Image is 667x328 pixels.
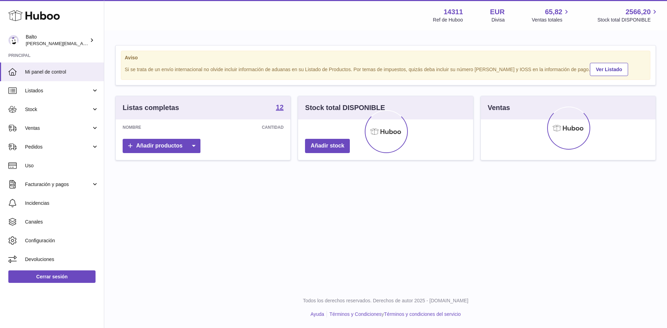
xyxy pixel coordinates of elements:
[116,119,199,135] th: Nombre
[110,297,661,304] p: Todos los derechos reservados. Derechos de autor 2025 - [DOMAIN_NAME]
[25,162,99,169] span: Uso
[26,41,139,46] span: [PERSON_NAME][EMAIL_ADDRESS][DOMAIN_NAME]
[488,103,510,112] h3: Ventas
[8,270,96,283] a: Cerrar sesión
[26,34,88,47] div: Balto
[490,7,505,17] strong: EUR
[598,17,659,23] span: Stock total DISPONIBLE
[123,103,179,112] h3: Listas completas
[384,311,461,317] a: Términos y condiciones del servicio
[25,106,91,113] span: Stock
[311,311,324,317] a: Ayuda
[545,7,562,17] span: 65,82
[433,17,463,23] div: Ref de Huboo
[199,119,291,135] th: Cantidad
[276,104,283,111] strong: 12
[590,63,628,76] a: Ver Listado
[25,69,99,75] span: Mi panel de control
[25,87,91,94] span: Listados
[25,237,99,244] span: Configuración
[8,35,19,45] img: laura@balto.es
[626,7,651,17] span: 2566,20
[25,219,99,225] span: Canales
[125,62,647,76] div: Si se trata de un envío internacional no olvide incluir información de aduanas en su Listado de P...
[25,125,91,132] span: Ventas
[25,181,91,188] span: Facturación y pagos
[329,311,381,317] a: Términos y Condiciones
[305,103,385,112] h3: Stock total DISPONIBLE
[25,144,91,150] span: Pedidos
[305,139,350,153] a: Añadir stock
[125,54,647,61] strong: Aviso
[276,104,283,112] a: 12
[598,7,659,23] a: 2566,20 Stock total DISPONIBLE
[444,7,463,17] strong: 14311
[532,7,570,23] a: 65,82 Ventas totales
[123,139,200,153] a: Añadir productos
[532,17,570,23] span: Ventas totales
[25,200,99,207] span: Incidencias
[492,17,505,23] div: Divisa
[327,311,461,318] li: y
[25,256,99,263] span: Devoluciones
